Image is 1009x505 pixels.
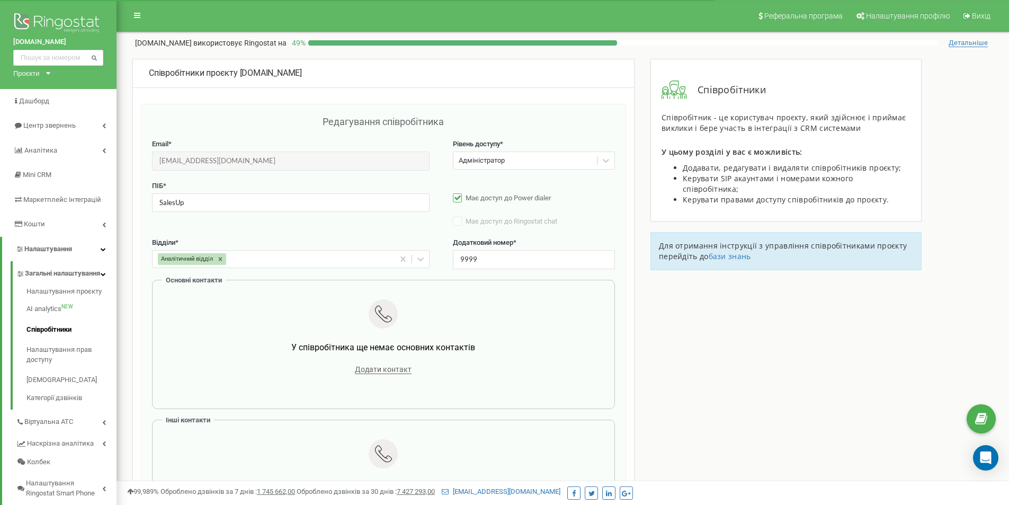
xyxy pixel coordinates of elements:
[26,299,117,320] a: AI analyticsNEW
[152,193,430,212] input: Введіть ПІБ
[442,488,560,495] a: [EMAIL_ADDRESS][DOMAIN_NAME]
[158,253,215,265] div: Аналітичний відділ
[13,50,103,66] input: Пошук за номером
[26,391,117,403] a: Категорії дзвінків
[291,342,475,352] span: У співробітника ще немає основних контактів
[764,12,843,20] span: Реферальна програма
[23,171,51,179] span: Mini CRM
[149,68,238,78] span: Співробітники проєкту
[149,67,618,79] div: [DOMAIN_NAME]
[166,416,210,424] span: Інші контакти
[26,479,102,498] span: Налаштування Ringostat Smart Phone
[27,439,94,449] span: Наскрізна аналітика
[26,370,117,391] a: [DEMOGRAPHIC_DATA]
[16,453,117,472] a: Колбек
[659,241,907,261] span: Для отримання інструкції з управління співробітниками проєкту перейдіть до
[459,156,505,166] div: Адміністратор
[453,140,500,148] span: Рівень доступу
[152,140,168,148] span: Email
[16,471,117,502] a: Налаштування Ringostat Smart Phone
[397,488,435,495] u: 7 427 293,00
[160,488,295,495] span: Оброблено дзвінків за 7 днів :
[13,68,40,78] div: Проєкти
[709,251,751,261] a: бази знань
[973,445,998,471] div: Open Intercom Messenger
[466,217,557,225] span: Має доступ до Ringostat chat
[23,196,101,203] span: Маркетплейс інтеграцій
[166,276,222,284] span: Основні контакти
[26,340,117,370] a: Налаштування прав доступу
[27,457,50,467] span: Колбек
[16,431,117,453] a: Наскрізна аналітика
[23,121,76,129] span: Центр звернень
[972,12,990,20] span: Вихід
[26,320,117,340] a: Співробітники
[866,12,950,20] span: Налаштування профілю
[297,488,435,495] span: Оброблено дзвінків за 30 днів :
[24,146,57,154] span: Аналiтика
[2,237,117,262] a: Налаштування
[16,261,117,283] a: Загальні налаштування
[152,238,175,246] span: Відділи
[24,220,45,228] span: Кошти
[13,11,103,37] img: Ringostat logo
[24,417,73,427] span: Віртуальна АТС
[135,38,287,48] p: [DOMAIN_NAME]
[355,365,412,374] span: Додати контакт
[683,173,853,194] span: Керувати SIP акаунтами і номерами кожного співробітника;
[152,182,163,190] span: ПІБ
[25,269,100,279] span: Загальні налаштування
[193,39,287,47] span: використовує Ringostat на
[13,37,103,47] a: [DOMAIN_NAME]
[24,245,72,253] span: Налаштування
[152,152,430,170] input: Введіть Email
[687,83,766,97] span: Співробітники
[683,194,889,205] span: Керувати правами доступу співробітників до проєкту.
[19,97,49,105] span: Дашборд
[257,488,295,495] u: 1 745 662,00
[453,250,615,269] input: Вкажіть додатковий номер
[949,39,988,47] span: Детальніше
[683,163,901,173] span: Додавати, редагувати і видаляти співробітників проєкту;
[16,410,117,431] a: Віртуальна АТС
[26,287,117,299] a: Налаштування проєкту
[453,238,513,246] span: Додатковий номер
[323,116,444,127] span: Редагування співробітника
[662,147,802,157] span: У цьому розділі у вас є можливість:
[466,194,551,202] span: Має доступ до Power dialer
[287,38,308,48] p: 49 %
[127,488,159,495] span: 99,989%
[662,112,906,133] span: Співробітник - це користувач проєкту, який здійснює і приймає виклики і бере участь в інтеграції ...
